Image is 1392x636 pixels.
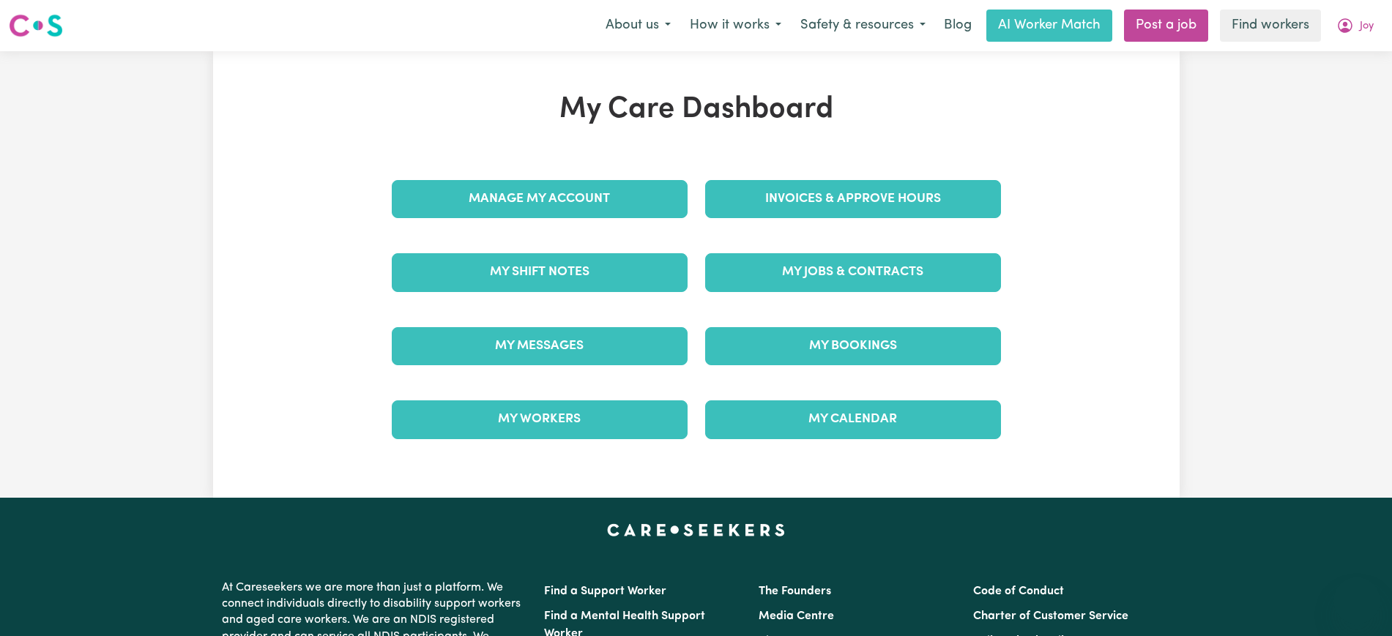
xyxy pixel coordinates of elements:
a: My Shift Notes [392,253,688,291]
button: How it works [680,10,791,41]
a: Media Centre [759,610,834,622]
a: Find a Support Worker [544,586,666,597]
button: About us [596,10,680,41]
a: My Messages [392,327,688,365]
a: Post a job [1124,10,1208,42]
span: Joy [1360,18,1374,34]
img: Careseekers logo [9,12,63,39]
a: Invoices & Approve Hours [705,180,1001,218]
a: Manage My Account [392,180,688,218]
a: My Bookings [705,327,1001,365]
a: Careseekers home page [607,524,785,536]
a: Charter of Customer Service [973,610,1128,622]
a: Code of Conduct [973,586,1064,597]
a: My Calendar [705,400,1001,438]
a: Find workers [1220,10,1321,42]
iframe: Button to launch messaging window [1333,577,1380,624]
a: Blog [935,10,980,42]
a: My Jobs & Contracts [705,253,1001,291]
a: The Founders [759,586,831,597]
h1: My Care Dashboard [383,92,1010,127]
button: My Account [1327,10,1383,41]
a: AI Worker Match [986,10,1112,42]
a: Careseekers logo [9,9,63,42]
a: My Workers [392,400,688,438]
button: Safety & resources [791,10,935,41]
